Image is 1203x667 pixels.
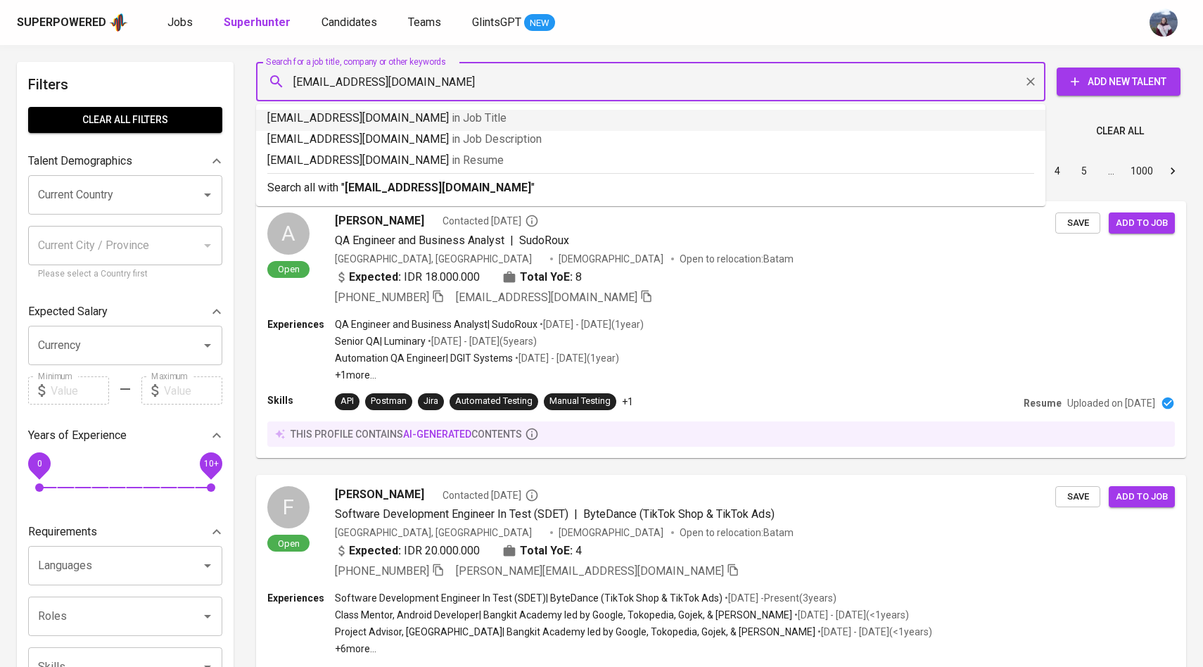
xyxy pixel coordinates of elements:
button: Clear All [1090,118,1150,144]
svg: By Batam recruiter [525,488,539,502]
button: Go to next page [1161,160,1184,182]
span: Candidates [322,15,377,29]
div: … [1100,164,1122,178]
span: [PHONE_NUMBER] [335,564,429,578]
span: Contacted [DATE] [443,214,539,228]
a: Candidates [322,14,380,32]
button: Open [198,336,217,355]
button: Save [1055,212,1100,234]
button: Open [198,556,217,576]
span: Save [1062,215,1093,231]
button: Go to page 5 [1073,160,1095,182]
div: F [267,486,310,528]
span: Save [1062,489,1093,505]
p: +1 [622,395,633,409]
p: Resume [1024,396,1062,410]
input: Value [51,376,109,405]
p: +6 more ... [335,642,932,656]
p: • [DATE] - [DATE] ( 1 year ) [513,351,619,365]
span: Jobs [167,15,193,29]
div: Years of Experience [28,421,222,450]
p: this profile contains contents [291,427,522,441]
button: Go to page 4 [1046,160,1069,182]
img: christine.raharja@glints.com [1150,8,1178,37]
button: Go to page 1000 [1126,160,1157,182]
div: Manual Testing [549,395,611,408]
div: Jira [424,395,438,408]
div: Postman [371,395,407,408]
img: yH5BAEAAAAALAAAAAABAAEAAAIBRAA7 [426,214,437,225]
a: Teams [408,14,444,32]
div: Automated Testing [455,395,533,408]
span: Clear All filters [39,111,211,129]
button: Open [198,606,217,626]
span: Open [272,538,305,550]
svg: By Batam recruiter [525,214,539,228]
span: Contacted [DATE] [443,488,539,502]
span: Add to job [1116,489,1168,505]
p: +1 more ... [335,368,644,382]
button: Clear [1021,72,1040,91]
b: Superhunter [224,15,291,29]
h6: Filters [28,73,222,96]
p: Open to relocation : Batam [680,252,794,266]
span: in Resume [452,153,504,167]
span: | [510,232,514,249]
p: Search all with " " [267,179,1034,196]
div: Talent Demographics [28,147,222,175]
span: [PHONE_NUMBER] [335,291,429,304]
p: [EMAIL_ADDRESS][DOMAIN_NAME] [267,131,1034,148]
p: Requirements [28,523,97,540]
span: ByteDance (TikTok Shop & TikTok Ads) [583,507,775,521]
img: yH5BAEAAAAALAAAAAABAAEAAAIBRAA7 [533,527,545,538]
p: [EMAIL_ADDRESS][DOMAIN_NAME] [267,110,1034,127]
div: A [267,212,310,255]
span: Teams [408,15,441,29]
span: [PERSON_NAME][EMAIL_ADDRESS][DOMAIN_NAME] [456,564,724,578]
p: Please select a Country first [38,267,212,281]
p: Years of Experience [28,427,127,444]
p: • [DATE] - [DATE] ( 5 years ) [426,334,537,348]
a: Jobs [167,14,196,32]
div: [GEOGRAPHIC_DATA], [GEOGRAPHIC_DATA] [335,252,545,266]
a: Superhunter [224,14,293,32]
p: Uploaded on [DATE] [1067,396,1155,410]
span: [PERSON_NAME] [335,212,424,229]
p: Software Development Engineer In Test (SDET) | ByteDance (TikTok Shop & TikTok Ads) [335,591,723,605]
p: Skills [267,393,335,407]
span: Open [272,263,305,275]
a: GlintsGPT NEW [472,14,555,32]
span: Software Development Engineer In Test (SDET) [335,507,568,521]
img: yH5BAEAAAAALAAAAAABAAEAAAIBRAA7 [426,488,437,499]
p: Talent Demographics [28,153,132,170]
div: API [340,395,354,408]
p: Automation QA Engineer | DGIT Systems [335,351,513,365]
b: Total YoE: [520,269,573,286]
span: [PERSON_NAME] [335,486,424,503]
p: • [DATE] - [DATE] ( <1 years ) [792,608,909,622]
span: SudoRoux [519,234,569,247]
p: Project Advisor, [GEOGRAPHIC_DATA] | Bangkit Academy led by Google, Tokopedia, Gojek, & [PERSON_N... [335,625,815,639]
span: NEW [524,16,555,30]
span: AI-generated [403,428,471,440]
span: Add to job [1116,215,1168,231]
span: QA Engineer and Business Analyst [335,234,504,247]
p: • [DATE] - [DATE] ( 1 year ) [537,317,644,331]
p: [EMAIL_ADDRESS][DOMAIN_NAME] [267,152,1034,169]
p: • [DATE] - [DATE] ( <1 years ) [815,625,932,639]
span: 10+ [203,459,218,469]
p: Experiences [267,317,335,331]
div: Expected Salary [28,298,222,326]
b: Expected: [349,269,401,286]
button: Add to job [1109,212,1175,234]
div: Superpowered [17,15,106,31]
button: Open [198,185,217,205]
a: AOpen[PERSON_NAME]Contacted [DATE]QA Engineer and Business Analyst|SudoRoux[GEOGRAPHIC_DATA], [GE... [256,201,1186,458]
span: Add New Talent [1068,73,1169,91]
span: [DEMOGRAPHIC_DATA] [559,252,666,266]
p: Senior QA | Luminary [335,334,426,348]
button: Clear All filters [28,107,222,133]
img: app logo [109,12,128,33]
span: 0 [37,459,42,469]
b: Expected: [349,542,401,559]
